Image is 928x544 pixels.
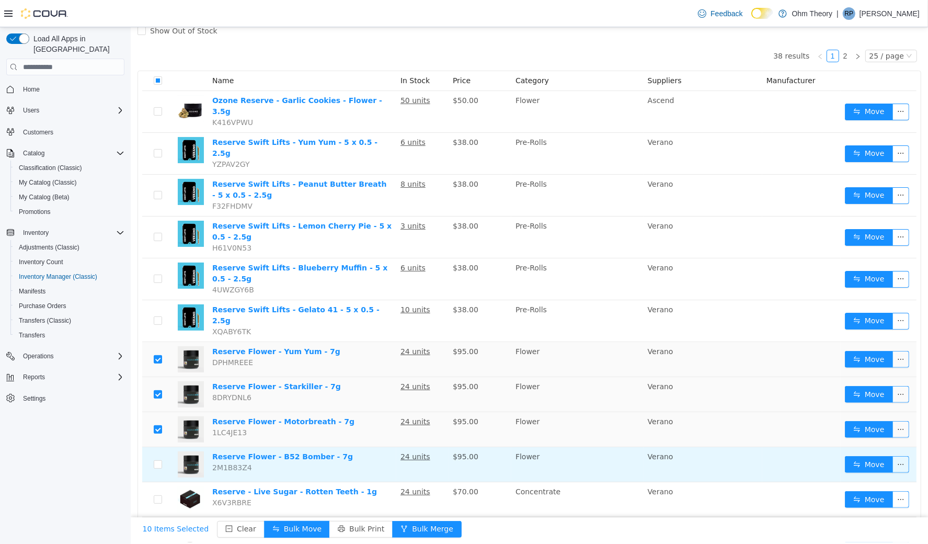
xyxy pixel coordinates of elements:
[381,275,513,316] td: Pre-Rolls
[10,299,129,313] button: Purchase Orders
[15,300,71,312] a: Purchase Orders
[696,24,708,37] li: 1
[29,33,124,54] span: Load All Apps in [GEOGRAPHIC_DATA]
[82,438,121,446] span: 2M1B83Z4
[19,164,82,172] span: Classification (Classic)
[517,51,551,59] span: Suppliers
[270,238,295,246] u: 6 units
[10,269,129,284] button: Inventory Manager (Classic)
[322,51,340,59] span: Price
[322,357,348,365] span: $95.00
[19,126,58,139] a: Customers
[714,162,762,178] button: icon: swapMove
[714,360,762,377] button: icon: swapMove
[10,284,129,299] button: Manifests
[714,245,762,262] button: icon: swapMove
[82,93,122,101] span: K416VPWU
[19,208,51,216] span: Promotions
[714,466,762,482] button: icon: swapMove
[381,387,513,422] td: Flower
[23,149,44,157] span: Catalog
[322,427,348,435] span: $95.00
[721,24,734,37] li: Next Page
[15,285,50,298] a: Manifests
[82,357,210,365] a: Reserve Flower - Starkiller - 7g
[19,147,124,160] span: Catalog
[199,495,262,512] button: icon: printerBulk Print
[714,78,762,95] button: icon: swapMove
[270,51,299,59] span: In Stock
[19,350,124,362] span: Operations
[19,125,124,138] span: Customers
[270,322,300,330] u: 24 units
[19,258,63,266] span: Inventory Count
[714,395,762,412] button: icon: swapMove
[47,111,73,138] img: Reserve Swift Lifts - Yum Yum - 5 x 0.5 - 2.5g hero shot
[82,51,103,59] span: Name
[19,273,97,281] span: Inventory Manager (Classic)
[2,82,129,97] button: Home
[517,154,543,163] span: Verano
[15,241,124,254] span: Adjustments (Classic)
[10,240,129,255] button: Adjustments (Classic)
[2,370,129,384] button: Reports
[385,51,418,59] span: Category
[82,196,261,216] a: Reserve Swift Lifts - Lemon Cherry Pie - 5 x 0.5 - 2.5g
[23,128,53,137] span: Customers
[792,7,833,20] p: Ohm Theory
[82,302,120,310] span: XQABY6TK
[82,112,247,132] a: Reserve Swift Lifts - Yum Yum - 5 x 0.5 - 2.5g
[47,153,73,179] img: Reserve Swift Lifts - Peanut Butter Breath - 5 x 0.5 - 2.5g hero shot
[381,65,513,107] td: Flower
[6,77,124,433] nav: Complex example
[82,322,210,330] a: Reserve Flower - Yum Yum - 7g
[23,352,54,360] span: Operations
[762,360,778,377] button: icon: ellipsis
[82,403,116,411] span: 1LC4JE13
[19,104,124,117] span: Users
[47,356,73,382] img: Reserve Flower - Starkiller - 7g hero shot
[381,191,513,233] td: Pre-Rolls
[762,287,778,304] button: icon: ellipsis
[82,71,251,90] a: Ozone Reserve - Garlic Cookies - Flower - 3.5g
[19,147,49,160] button: Catalog
[4,495,87,512] button: 10 Items Selected
[381,457,513,492] td: Concentrate
[19,392,124,405] span: Settings
[15,300,124,312] span: Purchase Orders
[2,103,129,118] button: Users
[82,462,246,470] a: Reserve - Live Sugar - Rotten Teeth - 1g
[643,24,679,37] li: 38 results
[15,256,67,268] a: Inventory Count
[517,196,543,205] span: Verano
[762,325,778,342] button: icon: ellipsis
[19,83,44,96] a: Home
[837,7,839,20] p: |
[15,206,55,218] a: Promotions
[82,368,121,376] span: 8DRYDNL6
[15,241,84,254] a: Adjustments (Classic)
[381,422,513,457] td: Flower
[2,124,129,139] button: Customers
[47,426,73,452] img: Reserve Flower - B52 Bomber - 7g hero shot
[322,154,348,163] span: $38.00
[15,329,49,342] a: Transfers
[19,193,70,201] span: My Catalog (Beta)
[19,331,45,339] span: Transfers
[696,25,708,36] a: 1
[82,392,224,400] a: Reserve Flower - Motorbreath - 7g
[19,178,77,187] span: My Catalog (Classic)
[10,328,129,343] button: Transfers
[10,175,129,190] button: My Catalog (Classic)
[19,83,124,96] span: Home
[381,352,513,387] td: Flower
[21,8,68,19] img: Cova
[517,238,543,246] span: Verano
[15,162,86,174] a: Classification (Classic)
[270,280,300,288] u: 10 units
[517,462,543,470] span: Verano
[10,205,129,219] button: Promotions
[708,24,721,37] li: 2
[517,357,543,365] span: Verano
